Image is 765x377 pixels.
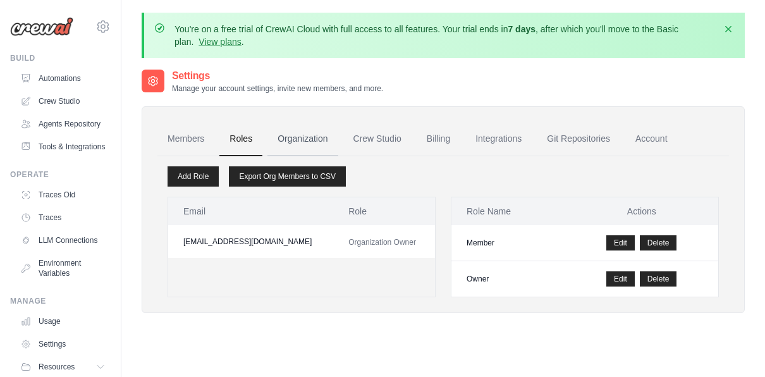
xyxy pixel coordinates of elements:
[10,17,73,36] img: Logo
[172,68,383,83] h2: Settings
[640,271,677,287] button: Delete
[15,185,111,205] a: Traces Old
[15,311,111,331] a: Usage
[174,23,714,48] p: You're on a free trial of CrewAI Cloud with full access to all features. Your trial ends in , aft...
[333,197,435,225] th: Role
[15,334,111,354] a: Settings
[606,235,635,250] a: Edit
[348,238,416,247] span: Organization Owner
[15,230,111,250] a: LLM Connections
[15,207,111,228] a: Traces
[15,91,111,111] a: Crew Studio
[10,296,111,306] div: Manage
[508,24,535,34] strong: 7 days
[451,261,565,297] td: Owner
[157,122,214,156] a: Members
[199,37,241,47] a: View plans
[465,122,532,156] a: Integrations
[168,166,219,187] a: Add Role
[168,225,333,258] td: [EMAIL_ADDRESS][DOMAIN_NAME]
[229,166,346,187] a: Export Org Members to CSV
[625,122,678,156] a: Account
[39,362,75,372] span: Resources
[640,235,677,250] button: Delete
[606,271,635,287] a: Edit
[168,197,333,225] th: Email
[15,68,111,89] a: Automations
[417,122,460,156] a: Billing
[451,197,565,225] th: Role Name
[172,83,383,94] p: Manage your account settings, invite new members, and more.
[537,122,620,156] a: Git Repositories
[15,357,111,377] button: Resources
[565,197,718,225] th: Actions
[219,122,262,156] a: Roles
[15,253,111,283] a: Environment Variables
[10,170,111,180] div: Operate
[267,122,338,156] a: Organization
[15,137,111,157] a: Tools & Integrations
[15,114,111,134] a: Agents Repository
[451,225,565,261] td: Member
[343,122,412,156] a: Crew Studio
[10,53,111,63] div: Build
